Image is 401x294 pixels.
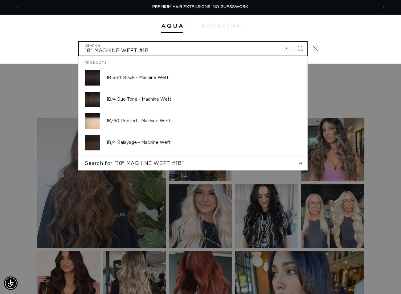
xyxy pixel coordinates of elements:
button: Search [293,42,307,55]
a: 1B/4 Balayage - Machine Weft [79,132,307,153]
p: 1B Soft Black - Machine Weft [106,75,301,81]
img: 1B/60 Rooted - Machine Weft [85,113,100,129]
input: Search [79,42,307,56]
p: 1B/4 Balayage - Machine Weft [106,140,301,145]
div: Accessibility Menu [4,276,18,290]
h2: Products [85,56,301,67]
button: Next announcement [377,2,390,13]
button: Close [309,42,322,55]
a: 1B/60 Rooted - Machine Weft [79,110,307,132]
button: Previous announcement [11,2,24,13]
img: 1B Soft Black - Machine Weft [85,70,100,86]
a: 1B Soft Black - Machine Weft [79,67,307,89]
button: Clear search term [280,42,293,55]
a: 1B/4 Duo Tone - Machine Weft [79,89,307,110]
img: aqualyna.com [202,24,240,27]
span: PREMIUM HAIR EXTENSIONS. NO GUESSWORK. [152,5,249,9]
p: 1B/4 Duo Tone - Machine Weft [106,97,301,102]
img: 1B/4 Balayage - Machine Weft [85,135,100,150]
span: Search for "18" MACHINE WEFT #1B" [85,160,184,167]
img: Aqua Hair Extensions [161,24,183,28]
p: 1B/60 Rooted - Machine Weft [106,118,301,124]
iframe: Chat Widget [314,227,401,294]
img: 1B/4 Duo Tone - Machine Weft [85,92,100,107]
